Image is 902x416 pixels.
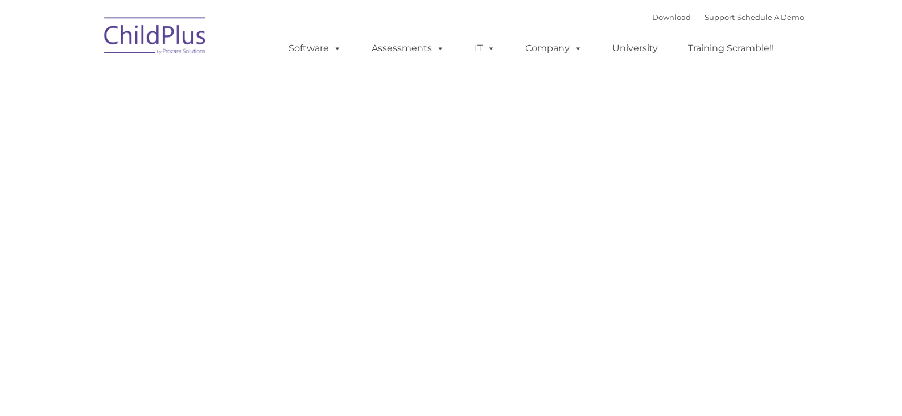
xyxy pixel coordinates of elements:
a: Company [514,37,594,60]
a: Software [277,37,353,60]
a: Training Scramble!! [677,37,785,60]
font: | [652,13,804,22]
a: Download [652,13,691,22]
a: Assessments [360,37,456,60]
a: Schedule A Demo [737,13,804,22]
a: Support [705,13,735,22]
img: ChildPlus by Procare Solutions [98,9,212,66]
a: University [601,37,669,60]
a: IT [463,37,506,60]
